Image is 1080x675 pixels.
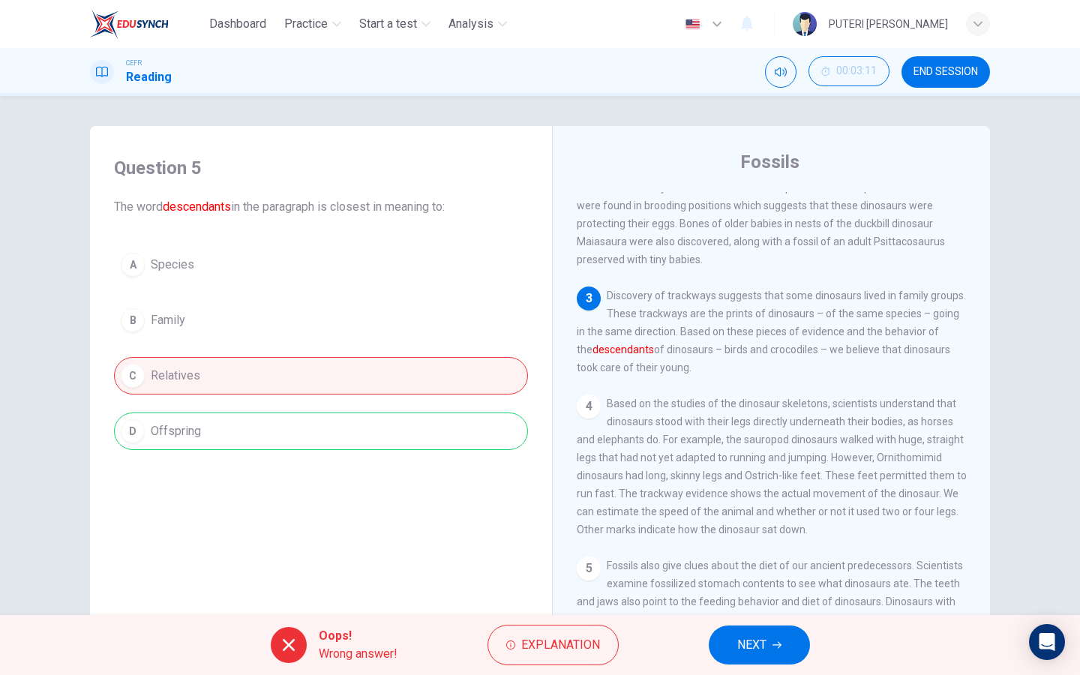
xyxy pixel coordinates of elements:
span: Explanation [521,634,600,655]
button: Analysis [442,10,513,37]
font: descendants [592,343,654,355]
div: 5 [577,556,601,580]
h1: Reading [126,68,172,86]
span: Dashboard [209,15,266,33]
div: 3 [577,286,601,310]
span: END SESSION [913,66,978,78]
div: Mute [765,56,796,88]
div: Open Intercom Messenger [1029,624,1065,660]
div: 4 [577,394,601,418]
button: Start a test [353,10,436,37]
span: Practice [284,15,328,33]
a: EduSynch logo [90,9,203,39]
button: Dashboard [203,10,272,37]
button: NEXT [709,625,810,664]
button: END SESSION [901,56,990,88]
div: PUTERI [PERSON_NAME] [829,15,948,33]
span: Start a test [359,15,417,33]
span: Wrong answer! [319,645,397,663]
span: Important clues of dinosaur behavior include fossilized eggs and nests. There is evidence that di... [577,145,964,265]
span: CEFR [126,58,142,68]
div: Hide [808,56,889,88]
span: Based on the studies of the dinosaur skeletons, scientists understand that dinosaurs stood with t... [577,397,967,535]
span: Discovery of trackways suggests that some dinosaurs lived in family groups. These trackways are t... [577,289,966,373]
button: 00:03:11 [808,56,889,86]
img: en [683,19,702,30]
button: Practice [278,10,347,37]
span: Oops! [319,627,397,645]
img: EduSynch logo [90,9,169,39]
h4: Question 5 [114,156,528,180]
button: Explanation [487,625,619,665]
span: The word in the paragraph is closest in meaning to: [114,198,528,216]
span: NEXT [737,634,766,655]
span: 00:03:11 [836,65,877,77]
h4: Fossils [740,150,799,174]
span: Analysis [448,15,493,33]
img: Profile picture [793,12,817,36]
font: descendants [163,199,231,214]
